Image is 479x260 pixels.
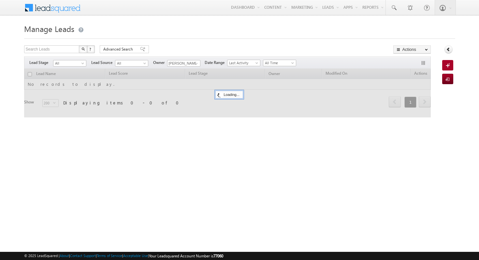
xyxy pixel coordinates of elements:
a: Terms of Service [97,253,122,258]
button: ? [87,45,95,53]
button: Actions [393,45,431,54]
a: Acceptable Use [123,253,148,258]
a: All [53,60,86,67]
img: Search [81,47,85,51]
span: All [115,60,146,66]
span: 77060 [213,253,223,258]
span: All [53,60,84,66]
a: All [115,60,148,67]
a: Contact Support [70,253,96,258]
span: Lead Stage [29,60,53,66]
span: Advanced Search [103,46,135,52]
span: Manage Leads [24,23,74,34]
span: All Time [263,60,294,66]
span: © 2025 LeadSquared | | | | | [24,253,223,259]
a: About [60,253,69,258]
a: Last Activity [227,60,260,66]
span: Lead Source [91,60,115,66]
span: ? [89,46,92,52]
a: Show All Items [192,60,200,67]
span: Owner [153,60,167,66]
span: Your Leadsquared Account Number is [149,253,223,258]
span: Date Range [205,60,227,66]
input: Type to Search [167,60,200,67]
div: Loading... [215,91,243,99]
span: Last Activity [227,60,258,66]
a: All Time [263,60,296,66]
